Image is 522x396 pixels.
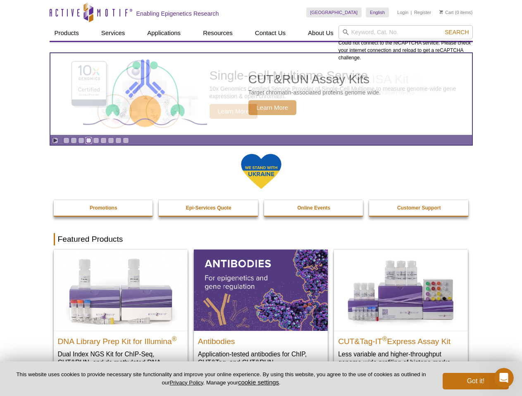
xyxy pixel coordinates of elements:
p: Less variable and higher-throughput genome-wide profiling of histone marks​. [338,350,464,367]
a: Go to slide 6 [100,137,107,144]
h2: Antibodies [198,333,324,346]
h2: DNA Library Prep Kit for Illumina [58,333,184,346]
strong: Promotions [90,205,117,211]
a: Products [50,25,84,41]
span: Search [445,29,469,35]
a: Customer Support [369,200,469,216]
p: Target chromatin-associated proteins genome wide. [248,89,381,96]
iframe: Intercom live chat [494,368,514,388]
a: Go to slide 8 [115,137,122,144]
a: Go to slide 1 [63,137,69,144]
a: Resources [198,25,238,41]
li: | [411,7,412,17]
a: CUT&Tag-IT® Express Assay Kit CUT&Tag-IT®Express Assay Kit Less variable and higher-throughput ge... [334,250,468,375]
article: CUT&RUN Assay Kits [50,53,472,135]
button: cookie settings [238,379,279,386]
h2: CUT&Tag-IT Express Assay Kit [338,333,464,346]
p: Application-tested antibodies for ChIP, CUT&Tag, and CUT&RUN. [198,350,324,367]
a: Go to slide 7 [108,137,114,144]
a: English [366,7,389,17]
h2: CUT&RUN Assay Kits [248,73,381,85]
img: DNA Library Prep Kit for Illumina [54,250,188,330]
a: Promotions [54,200,154,216]
a: Go to slide 2 [71,137,77,144]
img: All Antibodies [194,250,328,330]
span: Learn More [248,100,297,115]
a: DNA Library Prep Kit for Illumina DNA Library Prep Kit for Illumina® Dual Index NGS Kit for ChIP-... [54,250,188,383]
a: Login [397,9,408,15]
input: Keyword, Cat. No. [338,25,473,39]
a: Go to slide 5 [93,137,99,144]
button: Got it! [443,373,509,389]
p: Dual Index NGS Kit for ChIP-Seq, CUT&RUN, and ds methylated DNA assays. [58,350,184,375]
a: Toggle autoplay [52,137,58,144]
a: Go to slide 4 [86,137,92,144]
p: This website uses cookies to provide necessary site functionality and improve your online experie... [13,371,429,387]
a: About Us [303,25,338,41]
li: (0 items) [439,7,473,17]
a: Online Events [264,200,364,216]
sup: ® [382,335,387,342]
a: Privacy Policy [169,379,203,386]
a: Applications [142,25,186,41]
strong: Online Events [297,205,330,211]
strong: Customer Support [397,205,441,211]
a: Services [96,25,130,41]
strong: Epi-Services Quote [186,205,231,211]
a: Cart [439,9,454,15]
div: Could not connect to the reCAPTCHA service. Please check your internet connection and reload to g... [338,25,473,61]
h2: Enabling Epigenetics Research [136,10,219,17]
a: Register [414,9,431,15]
a: Contact Us [250,25,291,41]
img: CUT&RUN Assay Kits [83,57,207,132]
a: Epi-Services Quote [159,200,259,216]
img: Your Cart [439,10,443,14]
a: [GEOGRAPHIC_DATA] [306,7,362,17]
a: CUT&RUN Assay Kits CUT&RUN Assay Kits Target chromatin-associated proteins genome wide. Learn More [50,53,472,135]
sup: ® [172,335,177,342]
h2: Featured Products [54,233,469,245]
img: CUT&Tag-IT® Express Assay Kit [334,250,468,330]
a: Go to slide 3 [78,137,84,144]
a: Go to slide 9 [123,137,129,144]
button: Search [442,28,471,36]
img: We Stand With Ukraine [241,153,282,190]
a: All Antibodies Antibodies Application-tested antibodies for ChIP, CUT&Tag, and CUT&RUN. [194,250,328,375]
